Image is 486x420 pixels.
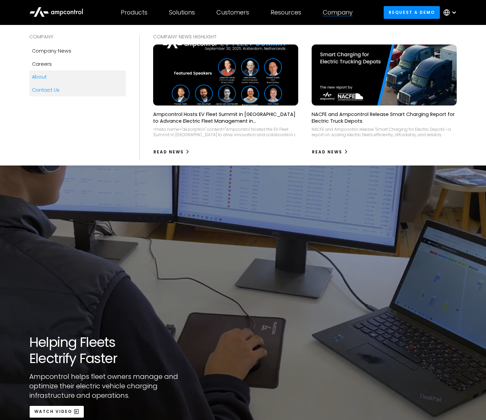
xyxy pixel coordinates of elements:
[32,60,52,68] div: Careers
[32,47,71,55] div: Company news
[29,84,126,96] a: Contact Us
[153,111,298,124] p: Ampcontrol Hosts EV Fleet Summit in [GEOGRAPHIC_DATA] to Advance Electric Fleet Management in [GE...
[323,9,353,16] div: Company
[153,147,190,157] a: Read News
[29,44,126,57] a: Company news
[312,111,457,124] p: NACFE and Ampcontrol Release Smart Charging Report for Electric Truck Depots
[29,58,126,70] a: Careers
[121,9,147,16] div: Products
[216,9,249,16] div: Customers
[271,9,301,16] div: Resources
[29,70,126,83] a: About
[312,149,342,155] div: Read News
[312,147,348,157] a: Read News
[153,127,298,137] div: <meta name="description" content="Ampcontrol hosted the EV Fleet Summit in [GEOGRAPHIC_DATA] to d...
[153,149,184,155] div: Read News
[384,6,440,19] a: Request a demo
[312,127,457,137] div: NACFE and Ampcontrol release 'Smart Charging for Electric Depots'—a report on scaling electric fl...
[32,73,47,81] div: About
[169,9,195,16] div: Solutions
[153,33,457,40] div: COMPANY NEWS Highlight
[32,86,60,94] div: Contact Us
[29,33,126,40] div: COMPANY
